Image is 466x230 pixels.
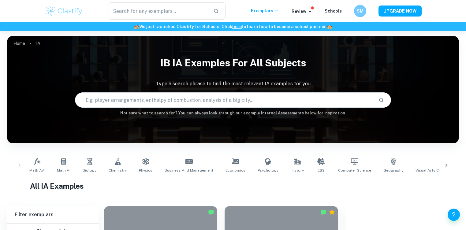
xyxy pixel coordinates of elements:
[325,9,342,13] a: Schools
[109,168,127,173] span: Chemistry
[327,24,332,29] span: 🏫
[291,168,304,173] span: History
[226,168,245,173] span: Economics
[232,24,242,29] a: here
[134,24,139,29] span: 🏫
[83,168,96,173] span: Biology
[45,5,84,17] img: Clastify logo
[29,168,45,173] span: Math AA
[292,8,312,15] p: Review
[165,168,213,173] span: Business and Management
[258,168,278,173] span: Psychology
[57,168,70,173] span: Math AI
[338,168,371,173] span: Computer Science
[30,180,436,191] h1: All IA Examples
[13,39,25,48] a: Home
[139,168,152,173] span: Physics
[208,209,214,215] img: Marked
[448,209,460,221] button: Help and Feedback
[109,2,209,20] input: Search for any exemplars...
[251,7,279,14] p: Exemplars
[354,5,366,17] button: SM
[320,209,326,215] img: Marked
[36,40,40,47] p: IA
[75,91,374,109] input: E.g. player arrangements, enthalpy of combustion, analysis of a big city...
[7,80,459,87] p: Type a search phrase to find the most relevant IA examples for you
[376,95,386,105] button: Search
[329,209,335,215] div: Premium
[318,168,325,173] span: ESS
[7,110,459,116] h6: Not sure what to search for? You can always look through our example Internal Assessments below f...
[356,8,363,14] h6: SM
[7,53,459,73] h1: IB IA examples for all subjects
[7,206,99,223] h6: Filter exemplars
[383,168,403,173] span: Geography
[378,6,422,17] button: UPGRADE NOW
[1,23,465,30] h6: We just launched Clastify for Schools. Click to learn how to become a school partner.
